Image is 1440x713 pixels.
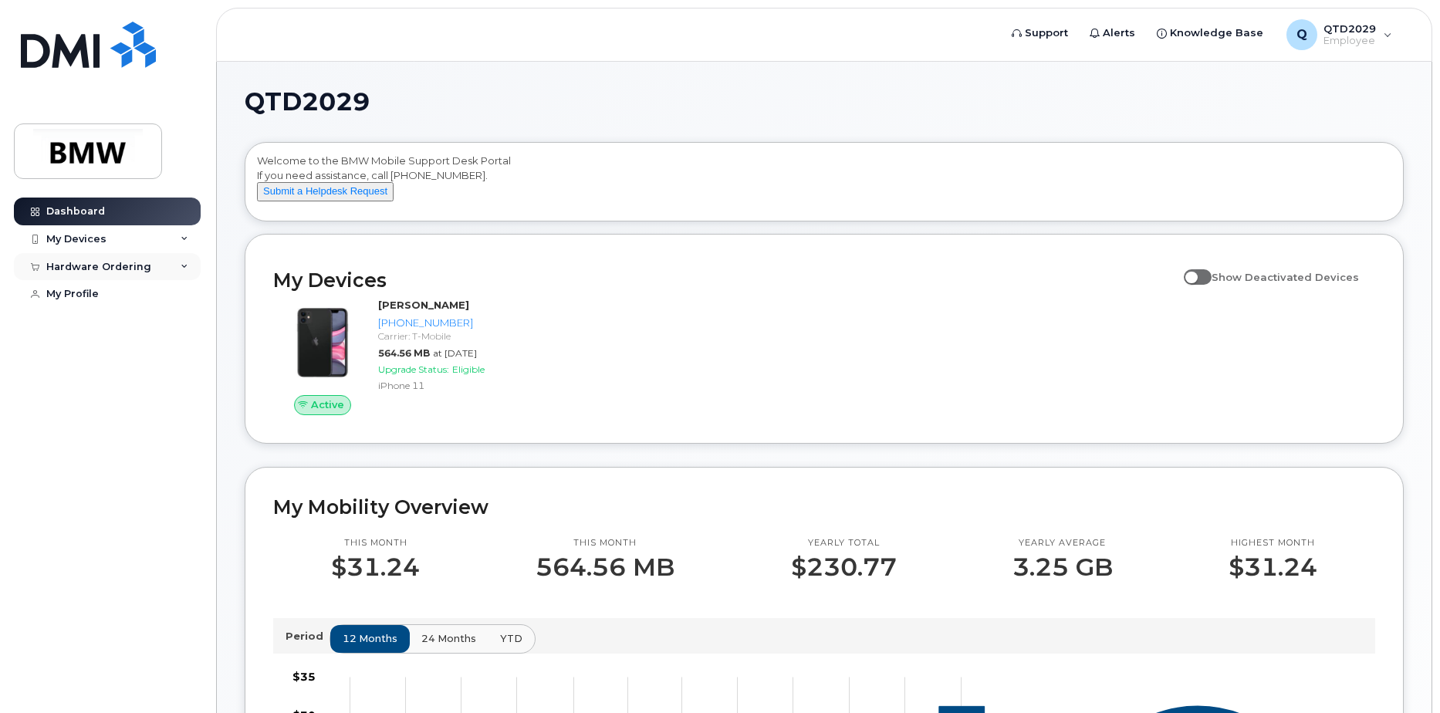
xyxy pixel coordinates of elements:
p: 564.56 MB [536,553,674,581]
p: Yearly total [791,537,897,549]
p: Yearly average [1012,537,1113,549]
span: Eligible [452,363,485,375]
p: $31.24 [1229,553,1317,581]
span: Active [311,397,344,412]
p: $230.77 [791,553,897,581]
p: 3.25 GB [1012,553,1113,581]
span: at [DATE] [433,347,477,359]
span: 564.56 MB [378,347,430,359]
a: Submit a Helpdesk Request [257,184,394,197]
p: Period [286,629,330,644]
a: Active[PERSON_NAME][PHONE_NUMBER]Carrier: T-Mobile564.56 MBat [DATE]Upgrade Status:EligibleiPhone 11 [273,298,535,415]
span: YTD [500,631,522,646]
p: Highest month [1229,537,1317,549]
div: [PHONE_NUMBER] [378,316,529,330]
button: Submit a Helpdesk Request [257,182,394,201]
tspan: $35 [292,670,316,684]
strong: [PERSON_NAME] [378,299,469,311]
p: $31.24 [331,553,420,581]
span: Upgrade Status: [378,363,449,375]
p: This month [331,537,420,549]
p: This month [536,537,674,549]
h2: My Mobility Overview [273,495,1375,519]
input: Show Deactivated Devices [1184,262,1196,275]
h2: My Devices [273,269,1176,292]
div: Welcome to the BMW Mobile Support Desk Portal If you need assistance, call [PHONE_NUMBER]. [257,154,1391,215]
iframe: Messenger Launcher [1373,646,1428,701]
span: 24 months [421,631,476,646]
img: iPhone_11.jpg [286,306,360,380]
div: iPhone 11 [378,379,529,392]
span: QTD2029 [245,90,370,113]
span: Show Deactivated Devices [1212,271,1359,283]
div: Carrier: T-Mobile [378,329,529,343]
